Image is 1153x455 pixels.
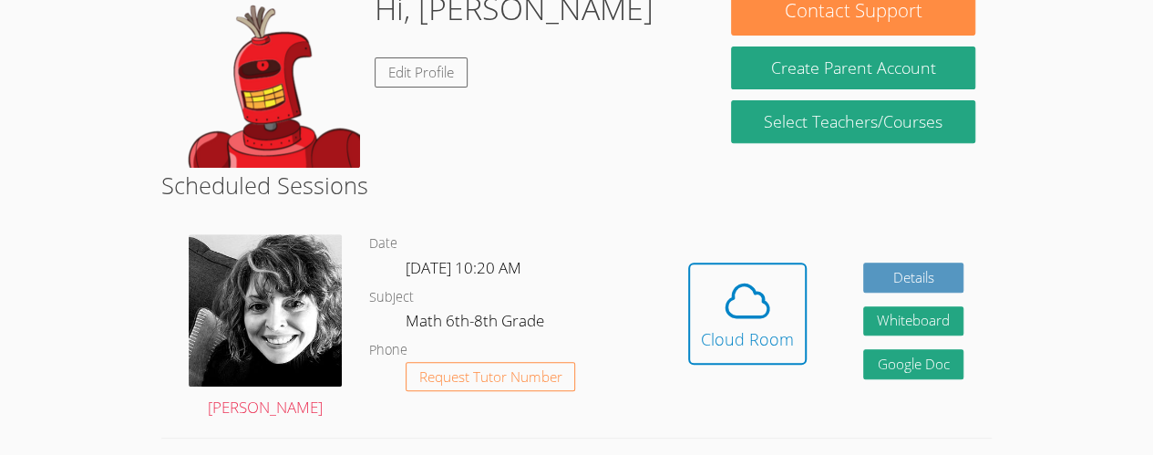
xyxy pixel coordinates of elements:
button: Request Tutor Number [406,362,576,392]
a: Select Teachers/Courses [731,100,974,143]
span: [DATE] 10:20 AM [406,257,521,278]
h2: Scheduled Sessions [161,168,992,202]
span: Request Tutor Number [419,370,562,384]
div: Cloud Room [701,326,794,352]
dt: Date [369,233,397,255]
button: Cloud Room [688,263,807,365]
button: Whiteboard [863,306,963,336]
button: Create Parent Account [731,47,974,89]
a: [PERSON_NAME] [189,234,342,420]
dt: Phone [369,339,407,362]
a: Details [863,263,963,293]
a: Edit Profile [375,57,468,88]
img: avatar.png [189,234,342,387]
dd: Math 6th-8th Grade [406,308,548,339]
a: Google Doc [863,349,963,379]
dt: Subject [369,286,414,309]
